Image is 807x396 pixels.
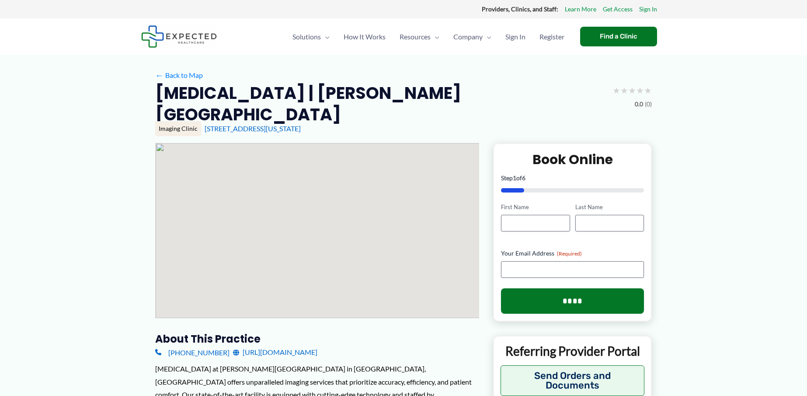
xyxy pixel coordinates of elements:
[155,71,163,79] span: ←
[155,121,201,136] div: Imaging Clinic
[285,21,337,52] a: SolutionsMenu Toggle
[233,346,317,359] a: [URL][DOMAIN_NAME]
[501,151,644,168] h2: Book Online
[505,21,525,52] span: Sign In
[501,365,644,396] button: Send Orders and Documents
[501,203,570,211] label: First Name
[337,21,393,52] a: How It Works
[155,346,230,359] a: [PHONE_NUMBER]
[431,21,439,52] span: Menu Toggle
[205,124,301,133] a: [STREET_ADDRESS][US_STATE]
[532,21,571,52] a: Register
[483,21,491,52] span: Menu Toggle
[501,343,644,359] p: Referring Provider Portal
[344,21,386,52] span: How It Works
[501,249,644,258] label: Your Email Address
[501,175,644,181] p: Step of
[645,98,652,110] span: (0)
[522,174,525,182] span: 6
[635,98,643,110] span: 0.0
[580,27,657,46] a: Find a Clinic
[639,4,657,15] a: Sign In
[628,82,636,98] span: ★
[155,82,605,126] h2: [MEDICAL_DATA] | [PERSON_NAME][GEOGRAPHIC_DATA]
[636,82,644,98] span: ★
[513,174,516,182] span: 1
[446,21,498,52] a: CompanyMenu Toggle
[539,21,564,52] span: Register
[620,82,628,98] span: ★
[292,21,321,52] span: Solutions
[141,25,217,48] img: Expected Healthcare Logo - side, dark font, small
[393,21,446,52] a: ResourcesMenu Toggle
[400,21,431,52] span: Resources
[482,5,558,13] strong: Providers, Clinics, and Staff:
[321,21,330,52] span: Menu Toggle
[453,21,483,52] span: Company
[612,82,620,98] span: ★
[565,4,596,15] a: Learn More
[155,332,479,346] h3: About this practice
[575,203,644,211] label: Last Name
[603,4,633,15] a: Get Access
[498,21,532,52] a: Sign In
[285,21,571,52] nav: Primary Site Navigation
[155,69,203,82] a: ←Back to Map
[557,250,582,257] span: (Required)
[644,82,652,98] span: ★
